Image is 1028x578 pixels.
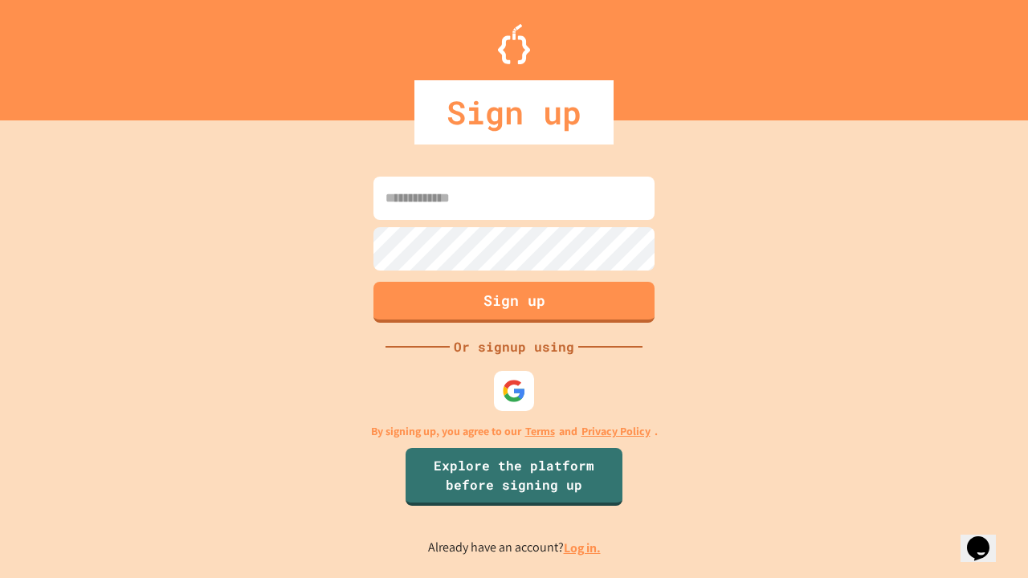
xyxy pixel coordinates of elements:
[450,337,578,356] div: Or signup using
[502,379,526,403] img: google-icon.svg
[428,538,601,558] p: Already have an account?
[581,423,651,440] a: Privacy Policy
[371,423,658,440] p: By signing up, you agree to our and .
[564,539,601,556] a: Log in.
[414,80,614,144] div: Sign up
[961,514,1012,562] iframe: chat widget
[373,282,655,323] button: Sign up
[406,448,622,506] a: Explore the platform before signing up
[525,423,555,440] a: Terms
[498,24,530,64] img: Logo.svg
